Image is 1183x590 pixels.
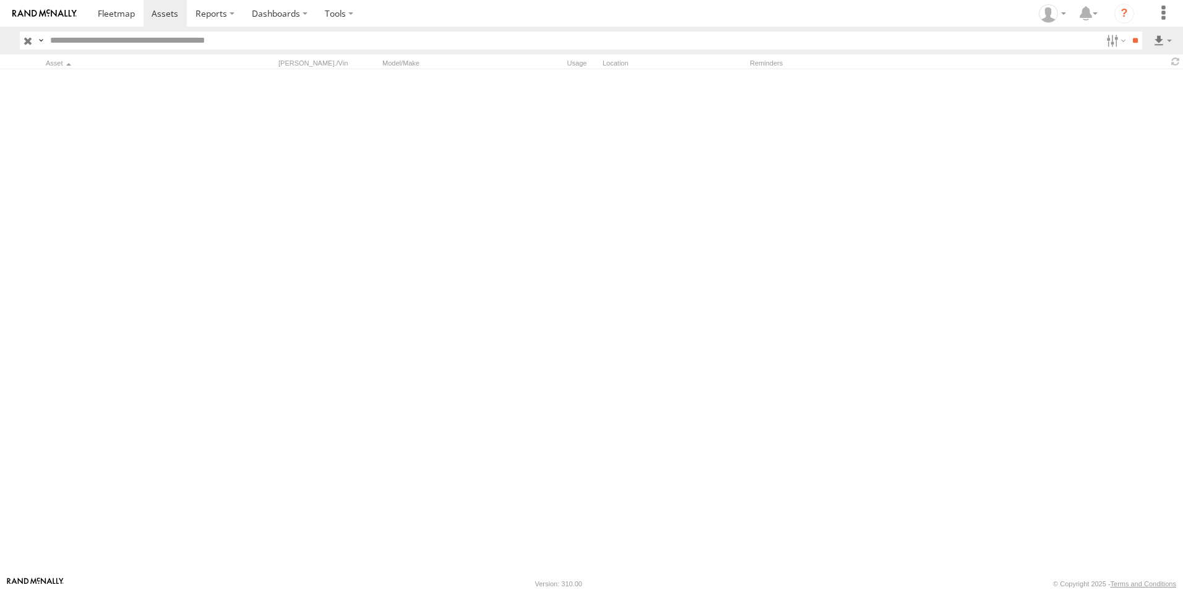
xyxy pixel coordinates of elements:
div: Location [603,59,745,67]
a: Terms and Conditions [1111,580,1176,588]
div: Reminders [750,59,948,67]
i: ? [1114,4,1134,24]
div: Version: 310.00 [535,580,582,588]
a: Visit our Website [7,578,64,590]
label: Export results as... [1152,32,1173,49]
img: rand-logo.svg [12,9,77,18]
label: Search Query [36,32,46,49]
div: Model/Make [382,59,494,67]
label: Search Filter Options [1101,32,1128,49]
div: Jay Hammerstrom [1035,4,1070,23]
div: © Copyright 2025 - [1053,580,1176,588]
div: [PERSON_NAME]./Vin [278,59,377,67]
span: Refresh [1168,56,1183,67]
div: Usage [499,59,598,67]
div: Click to Sort [46,59,219,67]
